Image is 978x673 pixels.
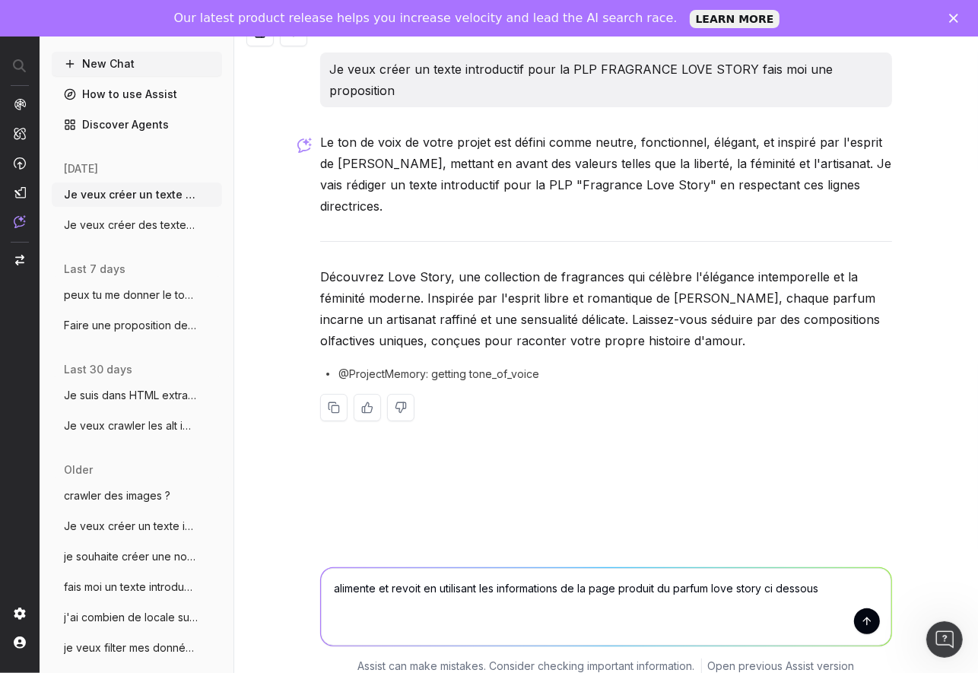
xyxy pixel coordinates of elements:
[52,383,222,408] button: Je suis dans HTML extraction je veux etr
[14,636,26,649] img: My account
[52,575,222,599] button: fais moi un texte introductif pour cette
[64,488,170,503] span: crawler des images ?
[64,287,198,303] span: peux tu me donner le top mots clés pour
[64,579,198,595] span: fais moi un texte introductif pour cette
[52,544,222,569] button: je souhaite créer une nouvelle page sued
[338,367,539,382] span: @ProjectMemory: getting tone_of_voice
[14,98,26,110] img: Analytics
[52,213,222,237] button: Je veux créer des textes pour des nouvel
[14,608,26,620] img: Setting
[320,266,892,351] p: Découvrez Love Story, une collection de fragrances qui célèbre l'élégance intemporelle et la fémi...
[52,313,222,338] button: Faire une proposition de texte introduct
[321,568,891,646] textarea: alimente et revoit en utilisant les informations de la page produit du parfum love story ci dessous
[64,519,198,534] span: Je veux créer un texte introductif pour
[64,549,198,564] span: je souhaite créer une nouvelle page sued
[64,217,198,233] span: Je veux créer des textes pour des nouvel
[14,157,26,170] img: Activation
[52,514,222,538] button: Je veux créer un texte introductif pour
[64,362,132,377] span: last 30 days
[14,215,26,228] img: Assist
[15,255,24,265] img: Switch project
[14,127,26,140] img: Intelligence
[320,132,892,217] p: Le ton de voix de votre projet est défini comme neutre, fonctionnel, élégant, et inspiré par l'es...
[52,484,222,508] button: crawler des images ?
[174,11,678,26] div: Our latest product release helps you increase velocity and lead the AI search race.
[297,138,312,153] img: Botify assist logo
[64,187,198,202] span: Je veux créer un texte introductif pour
[52,636,222,660] button: je veux filter mes données a la semaine
[64,610,198,625] span: j'ai combien de locale sur [DOMAIN_NAME]
[52,283,222,307] button: peux tu me donner le top mots clés pour
[64,262,125,277] span: last 7 days
[690,10,780,28] a: LEARN MORE
[52,414,222,438] button: Je veux crawler les alt images des plp c
[52,82,222,106] a: How to use Assist
[64,161,98,176] span: [DATE]
[64,418,198,433] span: Je veux crawler les alt images des plp c
[64,318,198,333] span: Faire une proposition de texte introduct
[64,640,198,656] span: je veux filter mes données a la semaine
[64,462,93,478] span: older
[52,183,222,207] button: Je veux créer un texte introductif pour
[329,59,883,101] p: Je veux créer un texte introductif pour la PLP FRAGRANCE LOVE STORY fais moi une proposition
[926,621,963,658] iframe: Intercom live chat
[14,186,26,198] img: Studio
[52,605,222,630] button: j'ai combien de locale sur [DOMAIN_NAME]
[949,14,964,23] div: Fermer
[64,388,198,403] span: Je suis dans HTML extraction je veux etr
[52,113,222,137] a: Discover Agents
[52,52,222,76] button: New Chat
